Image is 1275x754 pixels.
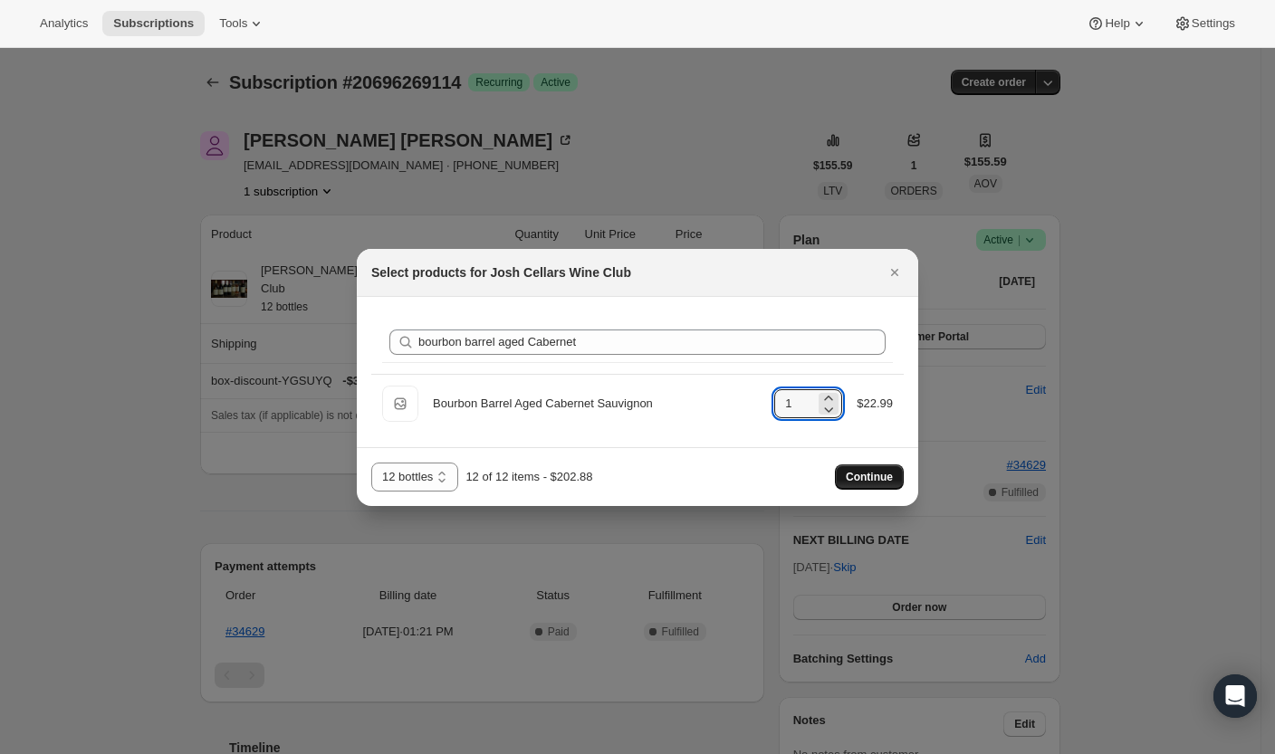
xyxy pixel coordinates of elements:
[846,470,893,484] span: Continue
[1105,16,1129,31] span: Help
[29,11,99,36] button: Analytics
[1163,11,1246,36] button: Settings
[113,16,194,31] span: Subscriptions
[102,11,205,36] button: Subscriptions
[219,16,247,31] span: Tools
[1213,674,1257,718] div: Open Intercom Messenger
[371,263,631,282] h2: Select products for Josh Cellars Wine Club
[465,468,592,486] div: 12 of 12 items - $202.88
[857,395,893,413] div: $22.99
[1076,11,1158,36] button: Help
[882,260,907,285] button: Close
[418,329,886,355] input: Search products
[433,395,760,413] div: Bourbon Barrel Aged Cabernet Sauvignon
[1192,16,1235,31] span: Settings
[40,16,88,31] span: Analytics
[208,11,276,36] button: Tools
[835,464,904,490] button: Continue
